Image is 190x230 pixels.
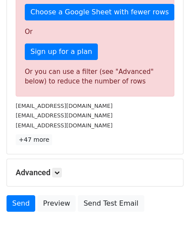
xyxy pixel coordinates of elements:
a: Preview [37,195,76,212]
small: [EMAIL_ADDRESS][DOMAIN_NAME] [16,112,113,119]
small: [EMAIL_ADDRESS][DOMAIN_NAME] [16,103,113,109]
small: [EMAIL_ADDRESS][DOMAIN_NAME] [16,122,113,129]
a: Send [7,195,35,212]
a: +47 more [16,134,52,145]
a: Send Test Email [78,195,144,212]
p: Or [25,27,165,37]
iframe: Chat Widget [147,188,190,230]
a: Sign up for a plan [25,43,98,60]
a: Choose a Google Sheet with fewer rows [25,4,174,20]
h5: Advanced [16,168,174,177]
div: Or you can use a filter (see "Advanced" below) to reduce the number of rows [25,67,165,87]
